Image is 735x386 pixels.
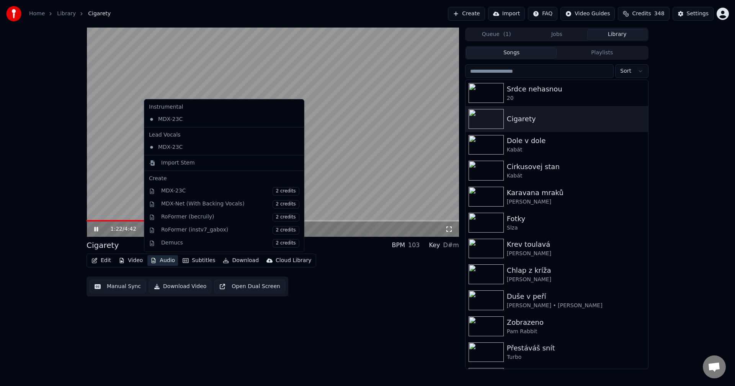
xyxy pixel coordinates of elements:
div: Cigarety [507,114,645,124]
span: Credits [632,10,651,18]
div: Cirkusovej stan [507,161,645,172]
div: MDX-Net (With Backing Vocals) [161,200,299,208]
span: 2 credits [273,239,299,248]
button: Settings [673,7,714,21]
button: Video Guides [560,7,615,21]
div: Cloud Library [276,257,311,264]
span: 2 credits [273,226,299,235]
nav: breadcrumb [29,10,111,18]
button: FAQ [528,7,557,21]
button: Playlists [557,47,647,59]
div: Krev toulavá [507,239,645,250]
button: Manual Sync [90,280,146,293]
div: Slza [507,224,645,232]
button: Songs [466,47,557,59]
div: Settings [687,10,709,18]
div: Demucs [161,239,299,248]
div: Import Stem [161,159,195,167]
span: Sort [620,67,631,75]
div: Instrumental [146,101,302,113]
button: Audio [147,255,178,266]
div: Lead Vocals [146,129,302,141]
div: Kabát [507,172,645,180]
div: RoFormer (becruily) [161,213,299,222]
div: BPM [392,241,405,250]
button: Video [116,255,146,266]
div: RoFormer (instv7_gabox) [161,226,299,235]
div: Srdce nehasnou [507,84,645,94]
div: Dole v dole [507,135,645,146]
span: ( 1 ) [503,31,511,38]
div: Duše v peří [507,291,645,302]
div: [PERSON_NAME] [507,250,645,257]
div: Fotky [507,213,645,224]
span: 2 credits [273,187,299,195]
a: Home [29,10,45,18]
span: 4:42 [124,225,136,233]
div: [PERSON_NAME] • [PERSON_NAME] [507,302,645,309]
div: [PERSON_NAME] [507,198,645,206]
button: Jobs [527,29,587,40]
img: youka [6,6,21,21]
span: 2 credits [273,213,299,222]
button: Create [448,7,485,21]
button: Download Video [149,280,211,293]
div: / [111,225,129,233]
div: [PERSON_NAME] [507,276,645,283]
span: 1:22 [111,225,122,233]
button: Queue [466,29,527,40]
div: D#m [443,241,459,250]
div: Cigarety [87,240,119,251]
div: Turbo [507,353,645,361]
div: Přestáváš snít [507,343,645,353]
span: 348 [654,10,665,18]
button: Open Dual Screen [214,280,285,293]
a: Library [57,10,76,18]
button: Edit [88,255,114,266]
span: Cigarety [88,10,111,18]
div: Zobrazeno [507,317,645,328]
div: Otevřený chat [703,355,726,378]
button: Subtitles [180,255,218,266]
div: 103 [408,241,420,250]
button: Download [220,255,262,266]
div: MDX-23C [146,113,291,125]
div: MDX-23C [146,141,291,153]
button: Library [587,29,647,40]
div: Karavana mraků [507,187,645,198]
button: Credits348 [618,7,669,21]
div: Key [429,241,440,250]
div: 20 [507,94,645,102]
div: Chlap z kríža [507,265,645,276]
button: Import [488,7,525,21]
div: Kabát [507,146,645,154]
div: Pam Rabbit [507,328,645,336]
span: 2 credits [273,200,299,208]
div: MDX-23C [161,187,299,195]
div: Create [149,175,299,182]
